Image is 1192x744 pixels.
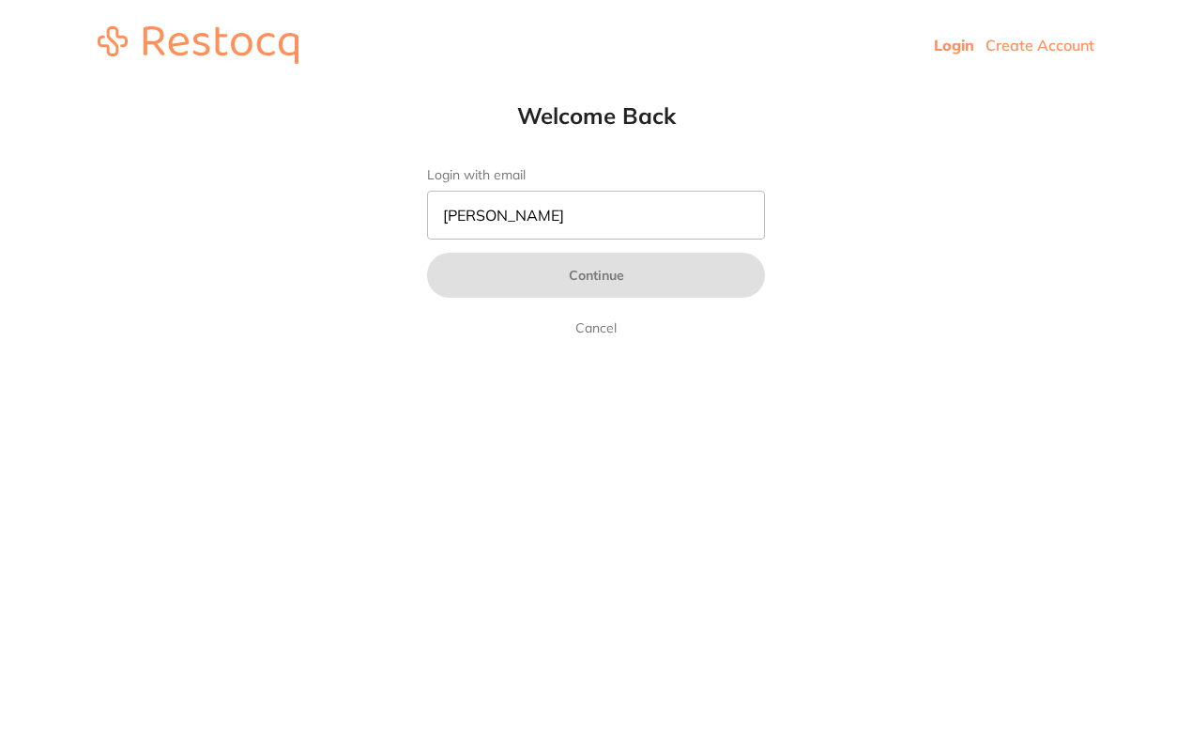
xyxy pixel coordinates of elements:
[390,101,802,130] h1: Welcome Back
[98,26,298,64] img: restocq_logo.svg
[427,167,765,183] label: Login with email
[934,36,974,54] a: Login
[427,253,765,298] button: Continue
[572,317,620,339] a: Cancel
[986,36,1094,54] a: Create Account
